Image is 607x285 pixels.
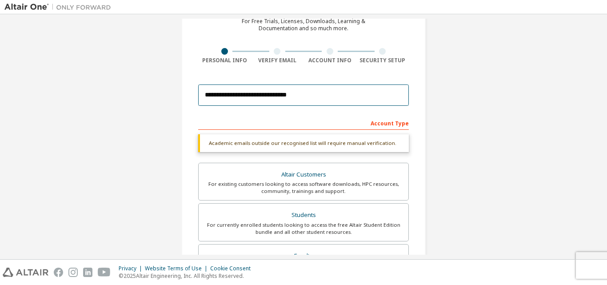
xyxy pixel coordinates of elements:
div: For Free Trials, Licenses, Downloads, Learning & Documentation and so much more. [242,18,365,32]
img: instagram.svg [68,268,78,277]
img: altair_logo.svg [3,268,48,277]
img: youtube.svg [98,268,111,277]
div: Academic emails outside our recognised list will require manual verification. [198,134,409,152]
div: Security Setup [356,57,409,64]
div: Altair Customers [204,169,403,181]
div: Verify Email [251,57,304,64]
div: Personal Info [198,57,251,64]
p: © 2025 Altair Engineering, Inc. All Rights Reserved. [119,272,256,280]
img: linkedin.svg [83,268,92,277]
div: Cookie Consent [210,265,256,272]
div: Students [204,209,403,221]
div: Account Type [198,116,409,130]
img: Altair One [4,3,116,12]
div: Account Info [303,57,356,64]
div: Website Terms of Use [145,265,210,272]
div: For existing customers looking to access software downloads, HPC resources, community, trainings ... [204,181,403,195]
div: Privacy [119,265,145,272]
div: Faculty [204,250,403,262]
div: For currently enrolled students looking to access the free Altair Student Edition bundle and all ... [204,221,403,236]
img: facebook.svg [54,268,63,277]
